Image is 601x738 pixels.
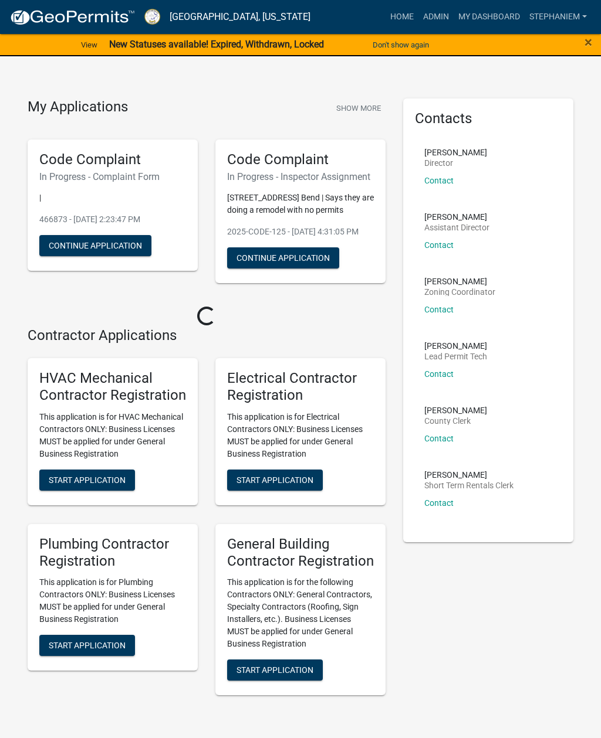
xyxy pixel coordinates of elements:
[170,7,310,27] a: [GEOGRAPHIC_DATA], [US_STATE]
[49,641,126,650] span: Start Application
[424,352,487,361] p: Lead Permit Tech
[424,176,454,185] a: Contact
[368,35,434,55] button: Don't show again
[424,277,495,285] p: [PERSON_NAME]
[525,6,592,28] a: StephanieM
[39,192,186,204] p: |
[227,192,374,216] p: [STREET_ADDRESS] Bend | Says they are doing a remodel with no permits
[454,6,525,28] a: My Dashboard
[424,481,514,489] p: Short Term Rentals Clerk
[424,406,487,414] p: [PERSON_NAME]
[227,470,323,491] button: Start Application
[237,475,313,484] span: Start Application
[424,342,487,350] p: [PERSON_NAME]
[28,98,128,116] h4: My Applications
[227,411,374,460] p: This application is for Electrical Contractors ONLY: Business Licenses MUST be applied for under ...
[144,9,160,25] img: Putnam County, Georgia
[418,6,454,28] a: Admin
[424,369,454,379] a: Contact
[227,171,374,182] h6: In Progress - Inspector Assignment
[109,39,324,50] strong: New Statuses available! Expired, Withdrawn, Locked
[39,151,186,168] h5: Code Complaint
[227,151,374,168] h5: Code Complaint
[227,226,374,238] p: 2025-CODE-125 - [DATE] 4:31:05 PM
[49,475,126,484] span: Start Application
[424,148,487,157] p: [PERSON_NAME]
[424,498,454,508] a: Contact
[227,576,374,650] p: This application is for the following Contractors ONLY: General Contractors, Specialty Contractor...
[424,288,495,296] p: Zoning Coordinator
[39,235,151,256] button: Continue Application
[39,470,135,491] button: Start Application
[227,536,374,570] h5: General Building Contractor Registration
[39,576,186,625] p: This application is for Plumbing Contractors ONLY: Business Licenses MUST be applied for under Ge...
[227,659,323,681] button: Start Application
[424,223,489,232] p: Assistant Director
[424,213,489,221] p: [PERSON_NAME]
[237,665,313,675] span: Start Application
[585,34,592,50] span: ×
[424,417,487,425] p: County Clerk
[39,411,186,460] p: This application is for HVAC Mechanical Contractors ONLY: Business Licenses MUST be applied for u...
[39,536,186,570] h5: Plumbing Contractor Registration
[39,370,186,404] h5: HVAC Mechanical Contractor Registration
[424,434,454,443] a: Contact
[332,98,386,118] button: Show More
[424,240,454,250] a: Contact
[39,213,186,226] p: 466873 - [DATE] 2:23:47 PM
[585,35,592,49] button: Close
[386,6,418,28] a: Home
[227,247,339,268] button: Continue Application
[28,327,386,705] wm-workflow-list-section: Contractor Applications
[415,110,562,127] h5: Contacts
[28,327,386,344] h4: Contractor Applications
[424,305,454,314] a: Contact
[424,471,514,479] p: [PERSON_NAME]
[227,370,374,404] h5: Electrical Contractor Registration
[39,171,186,182] h6: In Progress - Complaint Form
[76,35,102,55] a: View
[424,159,487,167] p: Director
[39,635,135,656] button: Start Application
